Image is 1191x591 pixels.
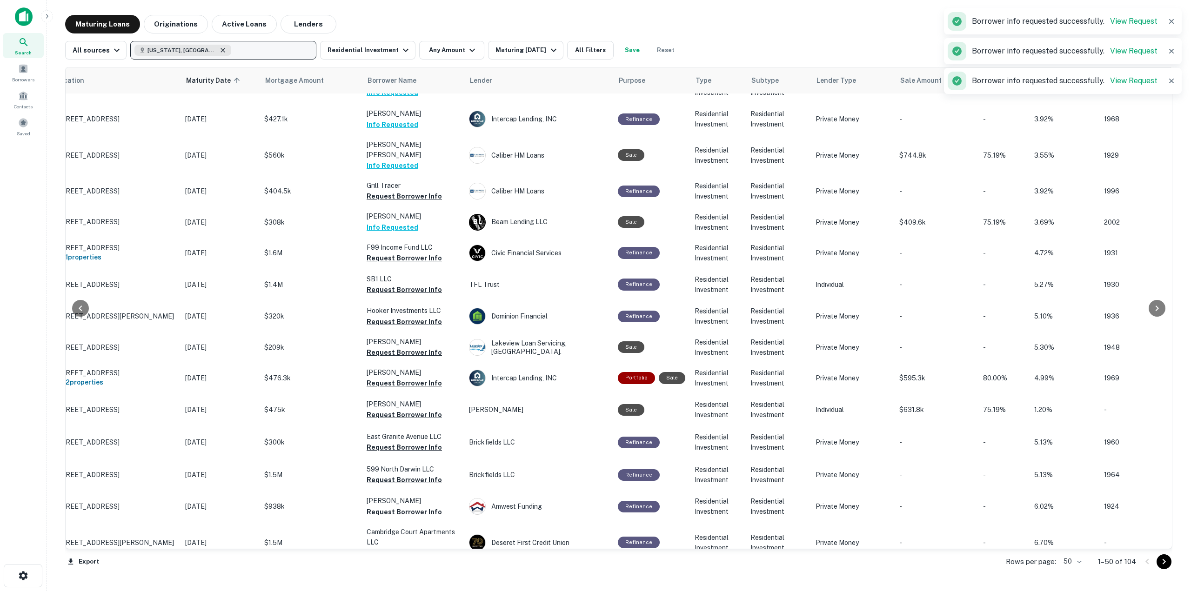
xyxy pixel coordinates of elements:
p: [PERSON_NAME] [367,399,460,409]
p: [STREET_ADDRESS] [55,502,176,511]
p: Grill Tracer [367,180,460,191]
h6: 1 of 1 properties [55,252,176,262]
p: $300k [264,437,357,447]
p: 6.02% [1034,501,1095,511]
p: Residential Investment [695,496,741,517]
div: All sources [73,45,122,56]
div: This loan purpose was for refinancing [618,501,660,512]
div: Caliber HM Loans [469,147,609,164]
th: Location [50,67,181,93]
p: Private Money [816,186,890,196]
p: Residential Investment [695,465,741,485]
p: [STREET_ADDRESS] [55,244,176,252]
p: Residential Investment [695,532,741,553]
p: [DATE] [185,150,255,160]
img: picture [469,245,485,261]
th: Lender [464,67,613,93]
p: $209k [264,342,357,352]
p: [STREET_ADDRESS][PERSON_NAME] [55,312,176,320]
p: 5.27% [1034,279,1095,290]
div: This loan purpose was for refinancing [618,279,660,290]
p: $320k [264,311,357,321]
p: - [899,470,974,480]
span: - [983,312,986,320]
p: 3.69% [1034,217,1095,227]
div: Sale [659,372,685,384]
p: 599 North Darwin LLC [367,464,460,474]
span: Mortgage Amount [265,75,336,86]
div: This loan purpose was for refinancing [618,437,660,448]
p: Residential Investment [695,243,741,263]
p: Residential Investment [750,496,806,517]
button: [US_STATE], [GEOGRAPHIC_DATA] [130,41,316,60]
p: Residential Investment [750,274,806,295]
p: $409.6k [899,217,974,227]
p: Residential Investment [695,145,741,166]
p: [STREET_ADDRESS] [55,218,176,226]
p: [PERSON_NAME] [367,496,460,506]
p: - [899,186,974,196]
p: Private Money [816,538,890,548]
span: Subtype [751,75,779,86]
p: Residential Investment [750,337,806,358]
th: Type [690,67,746,93]
img: picture [469,111,485,127]
span: Lender [470,75,492,86]
p: [STREET_ADDRESS] [55,151,176,159]
div: Deseret First Credit Union [469,534,609,551]
div: Sale [618,341,644,353]
div: Sale [618,404,644,416]
iframe: Chat Widget [1144,517,1191,561]
p: Residential Investment [695,399,741,420]
div: Civic Financial Services [469,245,609,261]
img: picture [469,370,485,386]
button: Request Borrower Info [367,547,442,558]
p: Private Money [816,470,890,480]
button: Active Loans [212,15,277,33]
p: [PERSON_NAME] [367,367,460,378]
div: Beam Lending LLC [469,214,609,231]
p: Individual [816,405,890,415]
p: [DATE] [185,437,255,447]
div: This is a portfolio loan with 2 properties [618,372,655,384]
button: Request Borrower Info [367,378,442,389]
p: $1.4M [264,279,357,290]
img: picture [469,183,485,199]
span: - [983,187,986,195]
p: [PERSON_NAME] [PERSON_NAME] [367,139,460,160]
th: Sale Amount [895,67,978,93]
p: Residential Investment [750,212,806,232]
p: [STREET_ADDRESS] [55,187,176,195]
a: Search [3,33,44,58]
p: - [899,311,974,321]
p: Residential Investment [750,306,806,326]
p: [DATE] [185,405,255,415]
p: $404.5k [264,186,357,196]
p: Residential Investment [695,432,741,452]
button: Any Amount [419,41,484,60]
p: [STREET_ADDRESS][PERSON_NAME] [55,538,176,547]
p: [DATE] [185,311,255,321]
span: Search [15,49,32,56]
p: $1.5M [264,470,357,480]
div: Sale [618,216,644,228]
p: Residential Investment [695,337,741,358]
p: - [899,437,974,447]
button: Info Requested [367,222,418,233]
th: Mortgage Amount [260,67,362,93]
span: Purpose [619,75,645,86]
p: $476.3k [264,373,357,383]
button: All sources [65,41,127,60]
p: Cambridge Court Apartments LLC [367,527,460,547]
a: Contacts [3,87,44,112]
p: - [899,248,974,258]
p: [DATE] [185,501,255,511]
p: 5.10% [1034,311,1095,321]
p: [PERSON_NAME] [367,108,460,119]
p: 1–50 of 104 [1098,556,1136,567]
p: Brickfields LLC [469,437,609,447]
div: Maturing [DATE] [495,45,559,56]
span: - [983,344,986,351]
